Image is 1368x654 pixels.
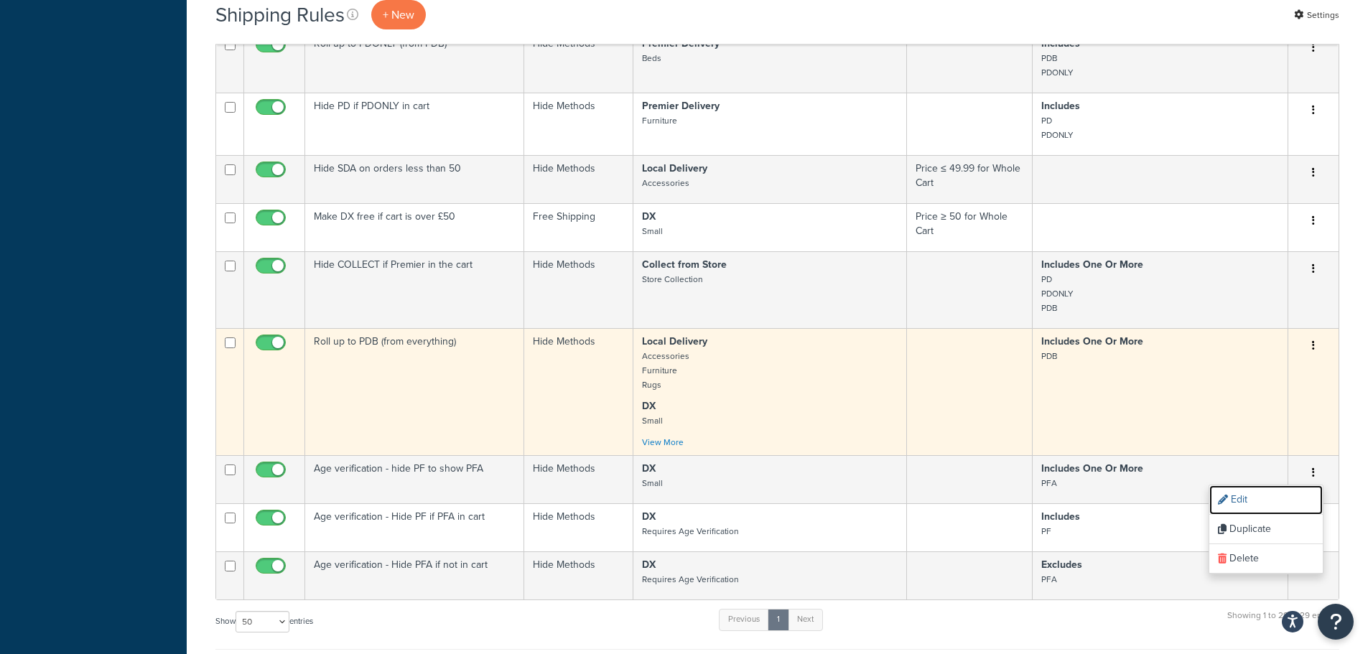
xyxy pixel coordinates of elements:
[524,503,633,551] td: Hide Methods
[524,251,633,328] td: Hide Methods
[1041,509,1080,524] strong: Includes
[907,155,1033,203] td: Price ≤ 49.99 for Whole Cart
[1041,52,1073,79] small: PDB PDONLY
[236,611,289,632] select: Showentries
[642,177,689,190] small: Accessories
[642,398,656,414] strong: DX
[642,436,684,449] a: View More
[215,611,313,632] label: Show entries
[305,155,524,203] td: Hide SDA on orders less than 50
[719,609,769,630] a: Previous
[1041,334,1143,349] strong: Includes One Or More
[642,98,720,113] strong: Premier Delivery
[907,203,1033,251] td: Price ≥ 50 for Whole Cart
[524,203,633,251] td: Free Shipping
[524,93,633,155] td: Hide Methods
[305,30,524,93] td: Roll up to PDONLY (from PDB)
[768,609,789,630] a: 1
[1041,273,1073,314] small: PD PDONLY PDB
[642,257,727,272] strong: Collect from Store
[642,557,656,572] strong: DX
[1041,557,1082,572] strong: Excludes
[642,114,677,127] small: Furniture
[524,30,633,93] td: Hide Methods
[215,1,345,29] h1: Shipping Rules
[642,509,656,524] strong: DX
[305,203,524,251] td: Make DX free if cart is over £50
[1041,525,1051,538] small: PF
[524,328,633,455] td: Hide Methods
[1209,515,1323,544] a: Duplicate
[305,455,524,503] td: Age verification - hide PF to show PFA
[1041,98,1080,113] strong: Includes
[642,225,663,238] small: Small
[642,350,689,391] small: Accessories Furniture Rugs
[642,273,703,286] small: Store Collection
[1041,477,1057,490] small: PFA
[642,209,656,224] strong: DX
[642,161,707,176] strong: Local Delivery
[1041,573,1057,586] small: PFA
[524,455,633,503] td: Hide Methods
[642,414,663,427] small: Small
[642,525,739,538] small: Requires Age Verification
[642,52,661,65] small: Beds
[524,155,633,203] td: Hide Methods
[1227,607,1339,638] div: Showing 1 to 29 of 29 entries
[305,328,524,455] td: Roll up to PDB (from everything)
[305,551,524,599] td: Age verification - Hide PFA if not in cart
[642,573,739,586] small: Requires Age Verification
[305,93,524,155] td: Hide PD if PDONLY in cart
[305,251,524,328] td: Hide COLLECT if Premier in the cart
[642,461,656,476] strong: DX
[1041,257,1143,272] strong: Includes One Or More
[1209,485,1323,515] a: Edit
[524,551,633,599] td: Hide Methods
[305,503,524,551] td: Age verification - Hide PF if PFA in cart
[642,334,707,349] strong: Local Delivery
[1209,544,1323,574] a: Delete
[1041,461,1143,476] strong: Includes One Or More
[1041,114,1073,141] small: PD PDONLY
[788,609,823,630] a: Next
[1041,350,1057,363] small: PDB
[1318,604,1354,640] button: Open Resource Center
[1294,5,1339,25] a: Settings
[642,477,663,490] small: Small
